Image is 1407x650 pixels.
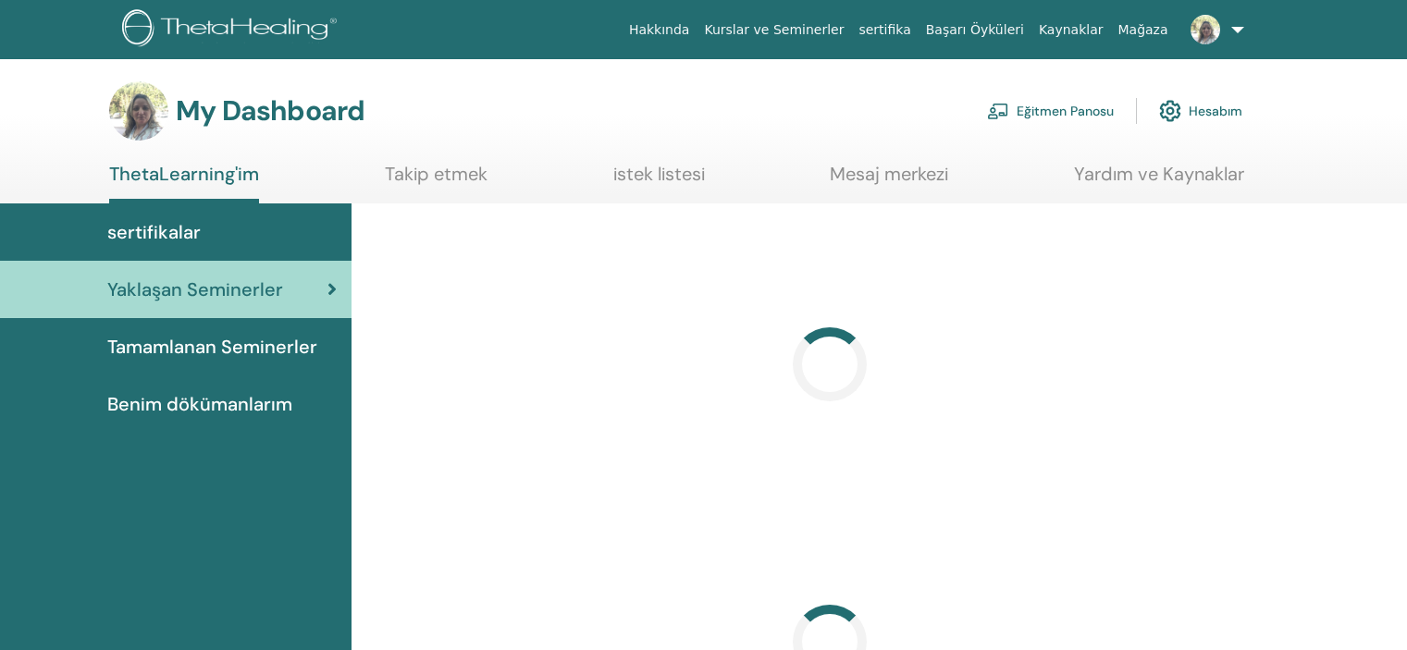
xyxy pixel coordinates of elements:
[697,13,851,47] a: Kurslar ve Seminerler
[613,163,705,199] a: istek listesi
[1074,163,1244,199] a: Yardım ve Kaynaklar
[1191,15,1220,44] img: default.jpg
[107,390,292,418] span: Benim dökümanlarım
[830,163,948,199] a: Mesaj merkezi
[1031,13,1111,47] a: Kaynaklar
[1159,95,1181,127] img: cog.svg
[109,163,259,203] a: ThetaLearning'im
[919,13,1031,47] a: Başarı Öyküleri
[107,218,201,246] span: sertifikalar
[987,91,1114,131] a: Eğitmen Panosu
[107,333,317,361] span: Tamamlanan Seminerler
[109,81,168,141] img: default.jpg
[851,13,918,47] a: sertifika
[622,13,697,47] a: Hakkında
[107,276,283,303] span: Yaklaşan Seminerler
[122,9,343,51] img: logo.png
[1110,13,1175,47] a: Mağaza
[987,103,1009,119] img: chalkboard-teacher.svg
[176,94,364,128] h3: My Dashboard
[385,163,488,199] a: Takip etmek
[1159,91,1242,131] a: Hesabım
